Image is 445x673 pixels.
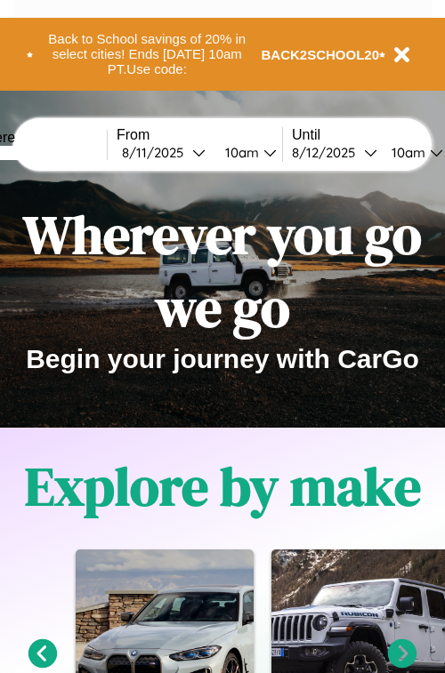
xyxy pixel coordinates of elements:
b: BACK2SCHOOL20 [262,47,380,62]
button: 8/11/2025 [117,143,211,162]
label: From [117,127,282,143]
div: 8 / 11 / 2025 [122,144,192,161]
div: 10am [383,144,430,161]
h1: Explore by make [25,450,421,523]
button: 10am [211,143,282,162]
button: Back to School savings of 20% in select cities! Ends [DATE] 10am PT.Use code: [33,27,262,82]
div: 10am [216,144,263,161]
div: 8 / 12 / 2025 [292,144,364,161]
